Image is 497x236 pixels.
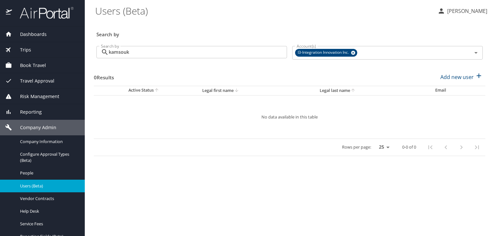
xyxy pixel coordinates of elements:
[445,7,487,15] p: [PERSON_NAME]
[95,1,432,21] h1: Users (Beta)
[12,31,47,38] span: Dashboards
[20,196,77,202] span: Vendor Contracts
[234,88,240,94] button: sort
[20,221,77,227] span: Service Fees
[12,62,46,69] span: Book Travel
[342,145,371,149] p: Rows per page:
[13,6,73,19] img: airportal-logo.png
[471,48,480,57] button: Open
[295,49,357,57] div: I3-Integration Innovation Inc.
[20,170,77,176] span: People
[94,70,114,81] h3: 0 Results
[12,46,31,53] span: Trips
[20,139,77,145] span: Company Information
[12,108,42,116] span: Reporting
[12,93,59,100] span: Risk Management
[440,73,474,81] p: Add new user
[20,183,77,189] span: Users (Beta)
[94,86,197,95] th: Active Status
[197,86,315,95] th: Legal first name
[154,87,160,94] button: sort
[20,208,77,214] span: Help Desk
[113,115,466,119] p: No data available in this table
[96,27,483,38] h3: Search by
[295,49,353,56] span: I3-Integration Innovation Inc.
[20,151,77,163] span: Configure Approval Types (Beta)
[6,6,13,19] img: icon-airportal.png
[430,86,485,95] th: Email
[374,142,392,152] select: rows per page
[350,88,357,94] button: sort
[402,145,416,149] p: 0-0 of 0
[109,46,287,58] input: Search by name or email
[438,70,485,84] button: Add new user
[12,124,56,131] span: Company Admin
[94,86,485,156] table: User Search Table
[315,86,430,95] th: Legal last name
[435,5,490,17] button: [PERSON_NAME]
[12,77,54,84] span: Travel Approval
